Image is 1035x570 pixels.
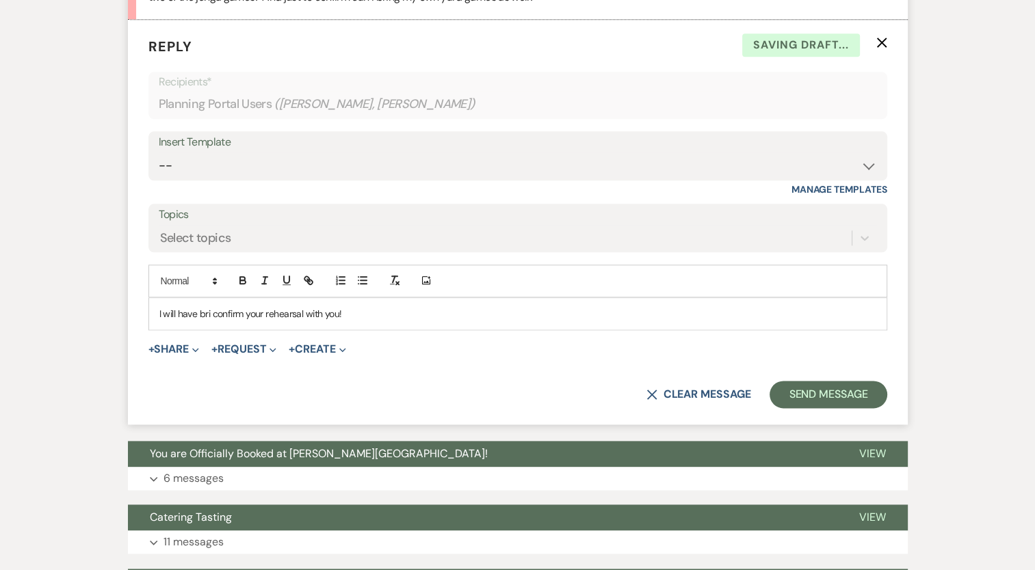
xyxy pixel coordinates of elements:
[150,446,488,461] span: You are Officially Booked at [PERSON_NAME][GEOGRAPHIC_DATA]!
[128,441,837,467] button: You are Officially Booked at [PERSON_NAME][GEOGRAPHIC_DATA]!
[837,504,908,530] button: View
[159,133,877,152] div: Insert Template
[159,306,876,321] p: I will have bri confirm your rehearsal with you!
[859,510,886,524] span: View
[211,344,276,355] button: Request
[289,344,345,355] button: Create
[159,205,877,225] label: Topics
[859,446,886,461] span: View
[837,441,908,467] button: View
[159,91,877,118] div: Planning Portal Users
[770,381,887,408] button: Send Message
[163,470,224,487] p: 6 messages
[163,533,224,551] p: 11 messages
[211,344,218,355] span: +
[646,389,750,400] button: Clear message
[274,95,475,113] span: ( [PERSON_NAME], [PERSON_NAME] )
[150,510,232,524] span: Catering Tasting
[791,183,887,195] a: Manage Templates
[289,344,295,355] span: +
[128,504,837,530] button: Catering Tasting
[148,344,155,355] span: +
[128,467,908,490] button: 6 messages
[742,33,860,57] span: Saving draft...
[148,38,192,55] span: Reply
[160,228,231,247] div: Select topics
[148,344,200,355] button: Share
[159,73,877,91] p: Recipients*
[128,530,908,554] button: 11 messages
